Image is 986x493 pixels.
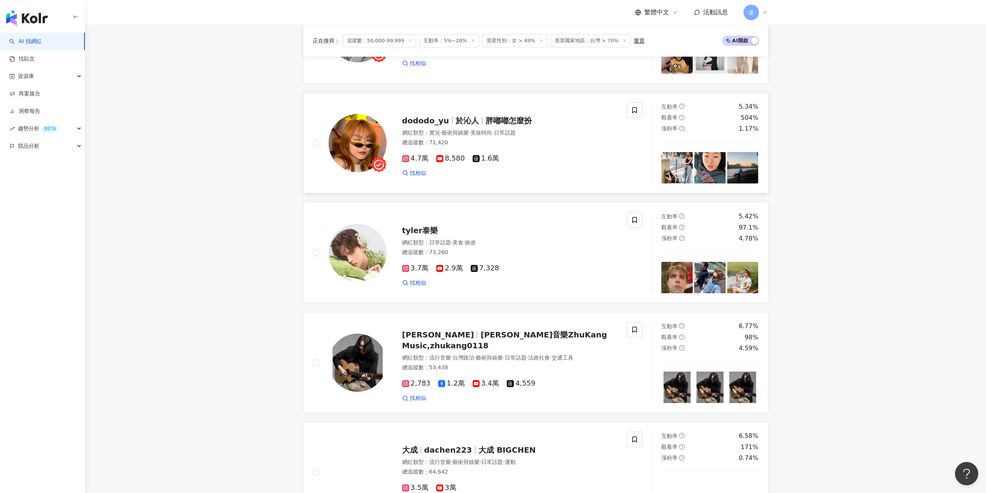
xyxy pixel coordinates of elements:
[661,125,678,131] span: 漲粉率
[470,130,492,136] span: 美妝時尚
[436,484,456,492] span: 3萬
[329,114,387,172] img: KOL Avatar
[694,372,726,403] img: post-image
[661,323,678,329] span: 互動率
[303,93,768,193] a: KOL Avatardododo_yu於沁人胖嘟嘟怎麼扮網紅類型：實況·藝術與娛樂·美妝時尚·日常話題總追蹤數：71,4204.7萬8,5801.6萬找相似互動率question-circle5...
[551,34,631,47] span: 受眾國家地區：台灣 > 70%
[694,42,726,74] img: post-image
[739,432,759,440] div: 6.58%
[329,224,387,282] img: KOL Avatar
[503,355,504,361] span: ·
[402,354,618,362] div: 網紅類型 ：
[402,239,618,247] div: 網紅類型 ：
[463,239,465,246] span: ·
[955,462,978,485] iframe: Help Scout Beacon - Open
[451,355,453,361] span: ·
[453,459,480,465] span: 藝術與娛樂
[527,355,528,361] span: ·
[661,334,678,340] span: 觀看率
[402,60,426,67] a: 找相似
[313,38,340,44] span: 正在搜尋 ：
[492,130,494,136] span: ·
[644,8,669,17] span: 繁體中文
[679,334,685,340] span: question-circle
[329,334,387,392] img: KOL Avatar
[679,126,685,131] span: question-circle
[451,459,453,465] span: ·
[503,459,504,465] span: ·
[634,38,645,44] div: 重置
[473,379,499,387] span: 3.4萬
[739,322,759,330] div: 6.77%
[739,344,759,353] div: 4.59%
[528,355,550,361] span: 法政社會
[550,355,551,361] span: ·
[410,394,426,402] span: 找相似
[739,125,759,133] div: 1.17%
[485,116,532,125] span: 胖嘟嘟怎麼扮
[661,224,678,230] span: 觀看率
[440,130,442,136] span: ·
[480,459,481,465] span: ·
[481,459,503,465] span: 日常話題
[6,10,48,26] img: logo
[727,42,759,74] img: post-image
[469,130,470,136] span: ·
[410,279,426,287] span: 找相似
[661,444,678,450] span: 觀看率
[741,114,759,122] div: 504%
[739,102,759,111] div: 5.34%
[505,459,516,465] span: 運動
[471,264,499,272] span: 7,328
[442,130,469,136] span: 藝術與娛樂
[303,202,768,303] a: KOL Avatartyler泰樂網紅類型：日常話題·美食·旅遊總追蹤數：73,2603.7萬2.9萬7,328找相似互動率question-circle5.42%觀看率question-cir...
[436,154,465,163] span: 8,580
[402,394,426,402] a: 找相似
[9,126,15,131] span: rise
[494,130,516,136] span: 日常話題
[18,137,40,155] span: 競品分析
[749,8,754,17] span: 達
[661,235,678,241] span: 漲粉率
[402,116,449,125] span: dododo_yu
[303,312,768,413] a: KOL Avatar[PERSON_NAME][PERSON_NAME]音樂ZhuKang Music,zhukang0118網紅類型：流行音樂·台灣政治·藝術與娛樂·日常話題·法政社會·交通工...
[429,130,440,136] span: 實況
[402,330,607,350] span: [PERSON_NAME]音樂ZhuKang Music,zhukang0118
[456,116,479,125] span: 於沁人
[679,444,685,450] span: question-circle
[739,454,759,462] div: 0.74%
[402,468,618,476] div: 總追蹤數 ： 64,642
[41,125,59,133] div: BETA
[410,170,426,177] span: 找相似
[739,234,759,243] div: 4.78%
[402,279,426,287] a: 找相似
[429,459,451,465] span: 流行音樂
[436,264,463,272] span: 2.9萬
[18,67,34,85] span: 資源庫
[694,152,726,183] img: post-image
[9,38,42,45] a: searchAI 找網紅
[679,235,685,241] span: question-circle
[661,114,678,121] span: 觀看率
[661,433,678,439] span: 互動率
[679,104,685,109] span: question-circle
[419,34,479,47] span: 互動率：5%~20%
[9,90,40,98] a: 商案媒合
[679,345,685,351] span: question-circle
[402,154,429,163] span: 4.7萬
[739,212,759,221] div: 5.42%
[745,333,759,342] div: 98%
[474,355,476,361] span: ·
[402,226,438,235] span: tyler泰樂
[727,372,759,403] img: post-image
[482,34,547,47] span: 受眾性別：女 > 49%
[679,115,685,120] span: question-circle
[507,379,535,387] span: 4,559
[727,262,759,293] img: post-image
[661,455,678,461] span: 漲粉率
[402,139,618,147] div: 總追蹤數 ： 71,420
[661,262,693,293] img: post-image
[402,484,429,492] span: 3.5萬
[402,379,431,387] span: 2,783
[402,364,618,372] div: 總追蹤數 ： 53,438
